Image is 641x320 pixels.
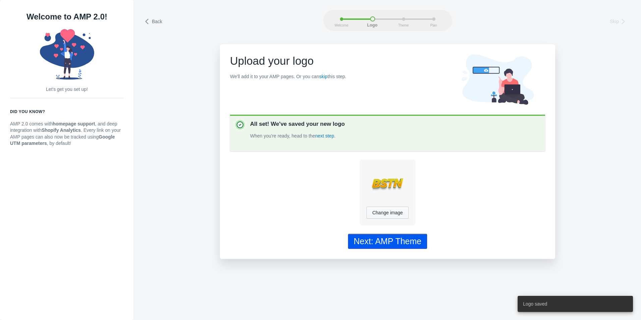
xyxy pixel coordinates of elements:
button: Next: AMP Theme [348,234,427,249]
img: 2dbTdAAAAAHsSpD7YL040wi8z0Q5QdmffSBsNAAAA8D6C1BcRrMKzmHQHAAAAAIB9CVJfTLAKawlCAQAAAADgvQSpP0jAyi8R... [371,166,404,200]
h6: Did you know? [10,108,124,115]
p: When you're ready, head to the . [250,133,345,140]
span: Change image [372,210,403,215]
a: skip [319,74,328,79]
h1: Upload your logo [230,54,346,68]
a: Back [144,16,163,25]
span: Welcome [333,23,350,27]
p: We'll add it to your AMP pages. Or you can this step. [230,73,346,80]
span: Back [152,18,162,25]
span: Logo saved [523,301,547,307]
p: Let's get you set up! [10,86,124,93]
p: AMP 2.0 comes with , and deep integration with . Every link on your AMP pages can also now be tra... [10,121,124,147]
div: Next: AMP Theme [354,236,421,246]
a: Skip [610,16,629,25]
span: Theme [395,23,412,27]
strong: homepage support [53,121,95,126]
button: Change image [366,207,408,219]
span: Logo [364,23,381,28]
a: next step [315,133,334,139]
span: Plan [425,23,442,27]
iframe: Drift Widget Chat Controller [607,286,633,312]
strong: Google UTM parameters [10,134,115,146]
h1: Welcome to AMP 2.0! [10,10,124,23]
strong: Shopify Analytics [42,127,81,133]
p: All set! We've saved your new logo [250,120,345,128]
span: Skip [610,18,619,25]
